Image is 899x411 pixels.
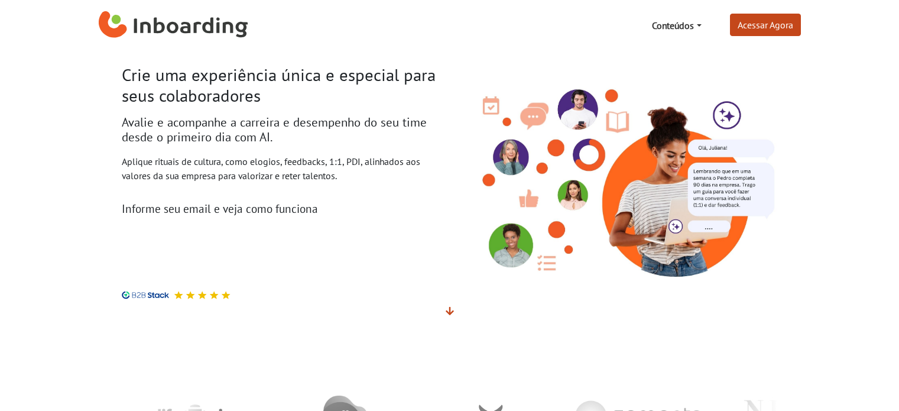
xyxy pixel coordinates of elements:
iframe: Form 0 [122,220,413,277]
a: Conteúdos [647,14,706,37]
a: Acessar Agora [730,14,801,36]
h1: Crie uma experiência única e especial para seus colaboradores [122,65,441,106]
span: Veja mais detalhes abaixo [446,305,454,317]
div: Avaliação 5 estrelas no B2B Stack [169,291,231,300]
img: Inboarding - Rutuais de Cultura com Inteligência Ariticial. Feedback, conversas 1:1, PDI. [459,68,778,283]
h3: Informe seu email e veja como funciona [122,202,441,215]
img: Avaliação 5 estrelas no B2B Stack [221,291,231,300]
p: Aplique rituais de cultura, como elogios, feedbacks, 1:1, PDI, alinhados aos valores da sua empre... [122,154,441,183]
a: Inboarding Home Page [99,5,248,46]
img: Avaliação 5 estrelas no B2B Stack [174,291,183,300]
img: Avaliação 5 estrelas no B2B Stack [209,291,219,300]
img: Avaliação 5 estrelas no B2B Stack [197,291,207,300]
img: Avaliação 5 estrelas no B2B Stack [186,291,195,300]
h2: Avalie e acompanhe a carreira e desempenho do seu time desde o primeiro dia com AI. [122,115,441,145]
img: B2B Stack logo [122,291,169,300]
img: Inboarding Home [99,8,248,43]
